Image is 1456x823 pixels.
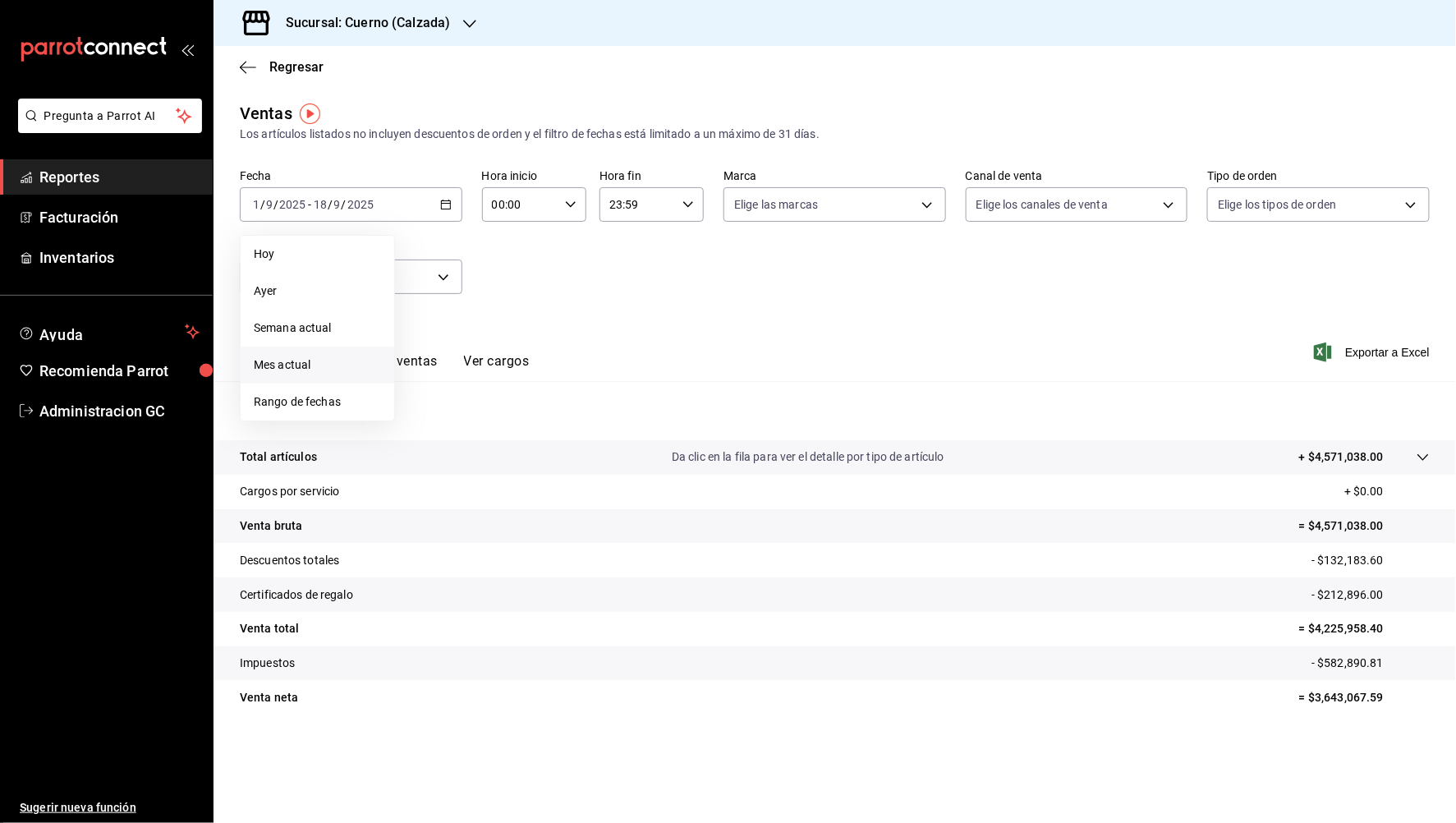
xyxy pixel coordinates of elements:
div: navigation tabs [266,353,529,381]
a: Pregunta a Parrot AI [11,119,202,136]
input: -- [333,198,342,211]
span: Elige los tipos de orden [1218,196,1336,213]
p: Impuestos [240,655,295,672]
p: Venta neta [240,689,298,706]
label: Canal de venta [966,171,1188,182]
button: open_drawer_menu [181,43,194,56]
span: Administracion GC [39,400,200,422]
input: -- [265,198,273,211]
img: Tooltip marker [300,103,320,124]
span: Elige los canales de venta [976,196,1108,213]
p: Da clic en la fila para ver el detalle por tipo de artículo [672,448,944,466]
p: - $212,896.00 [1311,586,1430,604]
input: ---- [347,198,374,211]
p: Certificados de regalo [240,586,353,604]
span: - [308,198,311,211]
label: Marca [723,171,946,182]
p: Resumen [240,401,1430,421]
input: ---- [278,198,306,211]
span: / [260,198,265,211]
p: + $0.00 [1344,483,1430,500]
p: - $132,183.60 [1311,552,1430,569]
div: Los artículos listados no incluyen descuentos de orden y el filtro de fechas está limitado a un m... [240,126,1430,143]
span: / [342,198,347,211]
button: Regresar [240,59,324,75]
span: Hoy [254,246,381,263]
span: Recomienda Parrot [39,360,200,382]
label: Hora fin [599,171,704,182]
span: Facturación [39,206,200,228]
p: Total artículos [240,448,317,466]
span: Sugerir nueva función [20,799,200,816]
h3: Sucursal: Cuerno (Calzada) [273,13,450,33]
p: + $4,571,038.00 [1299,448,1384,466]
span: Ayuda [39,322,178,342]
span: Mes actual [254,356,381,374]
p: - $582,890.81 [1311,655,1430,672]
p: Descuentos totales [240,552,339,569]
span: Rango de fechas [254,393,381,411]
span: Pregunta a Parrot AI [44,108,177,125]
p: = $3,643,067.59 [1299,689,1430,706]
span: Inventarios [39,246,200,269]
input: -- [313,198,328,211]
button: Exportar a Excel [1317,343,1430,362]
button: Pregunta a Parrot AI [18,99,202,133]
span: Elige las marcas [734,196,818,213]
div: Ventas [240,101,292,126]
span: / [273,198,278,211]
p: = $4,225,958.40 [1299,620,1430,637]
p: = $4,571,038.00 [1299,517,1430,535]
span: Regresar [269,59,324,75]
p: Venta bruta [240,517,302,535]
p: Venta total [240,620,299,637]
span: Reportes [39,166,200,188]
span: Semana actual [254,320,381,337]
button: Ver ventas [373,353,438,381]
label: Fecha [240,171,462,182]
label: Hora inicio [482,171,586,182]
input: -- [252,198,260,211]
p: Cargos por servicio [240,483,340,500]
span: / [328,198,333,211]
span: Ayer [254,283,381,300]
button: Ver cargos [464,353,530,381]
label: Tipo de orden [1207,171,1430,182]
